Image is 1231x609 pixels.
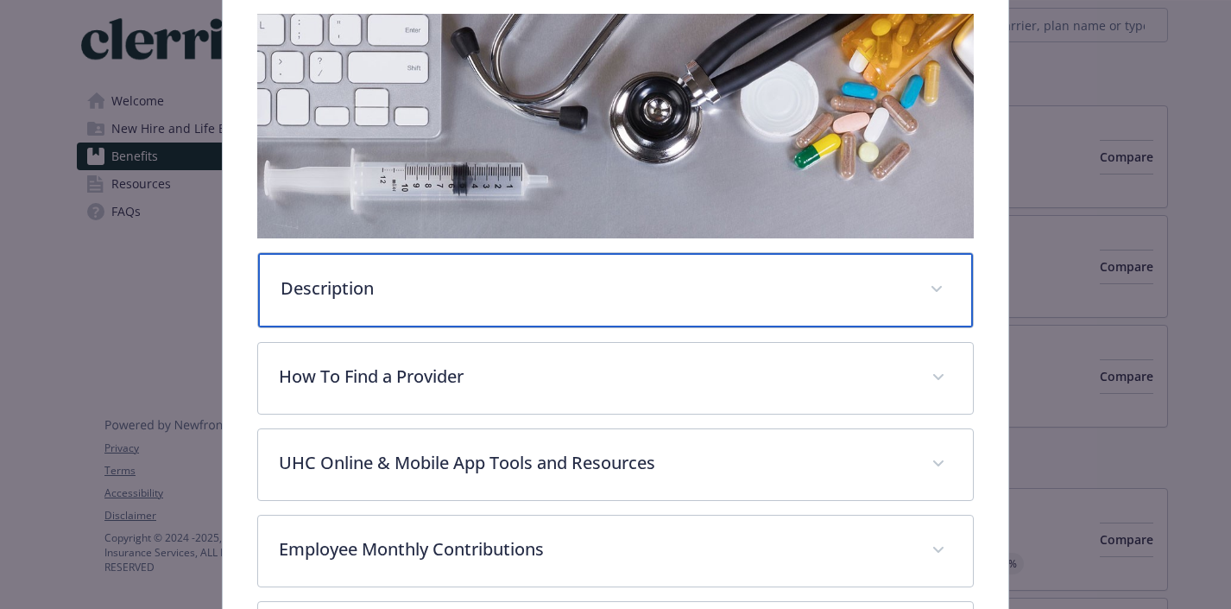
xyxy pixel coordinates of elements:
p: Description [281,276,910,301]
p: How To Find a Provider [279,364,912,390]
p: UHC Online & Mobile App Tools and Resources [279,450,912,476]
div: Employee Monthly Contributions [258,516,974,587]
div: Description [258,253,974,327]
p: Employee Monthly Contributions [279,536,912,562]
div: UHC Online & Mobile App Tools and Resources [258,429,974,500]
img: banner [257,14,975,238]
div: How To Find a Provider [258,343,974,414]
